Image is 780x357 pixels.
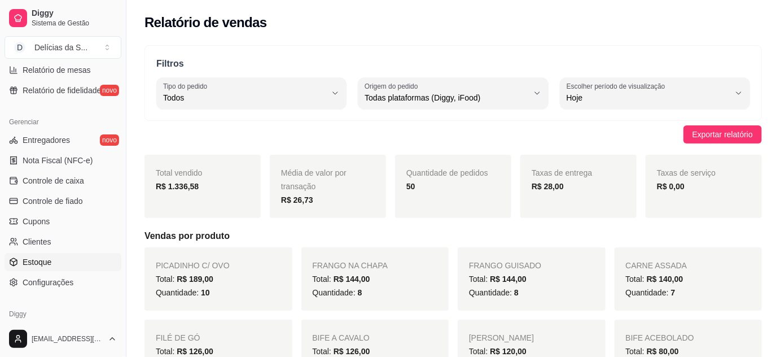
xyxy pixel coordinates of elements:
[156,261,230,270] span: PICADINHO C/ OVO
[144,229,762,243] h5: Vendas por produto
[469,347,527,356] span: Total:
[693,128,753,141] span: Exportar relatório
[313,333,370,342] span: BIFE A CAVALO
[23,256,51,268] span: Estoque
[23,155,93,166] span: Nota Fiscal (NFC-e)
[156,288,210,297] span: Quantidade:
[358,77,548,109] button: Origem do pedidoTodas plataformas (Diggy, iFood)
[626,275,683,284] span: Total:
[567,81,669,91] label: Escolher período de visualização
[626,261,687,270] span: CARNE ASSADA
[567,92,730,103] span: Hoje
[406,168,488,177] span: Quantidade de pedidos
[358,288,362,297] span: 8
[626,347,679,356] span: Total:
[647,275,683,284] span: R$ 140,00
[32,19,117,28] span: Sistema de Gestão
[334,275,370,284] span: R$ 144,00
[532,168,592,177] span: Taxas de entrega
[5,81,121,99] a: Relatório de fidelidadenovo
[560,77,750,109] button: Escolher período de visualizaçãoHoje
[23,236,51,247] span: Clientes
[5,192,121,210] a: Controle de fiado
[23,277,73,288] span: Configurações
[5,273,121,291] a: Configurações
[23,85,101,96] span: Relatório de fidelidade
[406,182,415,191] strong: 50
[5,5,121,32] a: DiggySistema de Gestão
[23,134,70,146] span: Entregadores
[23,216,50,227] span: Cupons
[5,172,121,190] a: Controle de caixa
[156,168,203,177] span: Total vendido
[5,113,121,131] div: Gerenciar
[657,168,716,177] span: Taxas de serviço
[5,151,121,169] a: Nota Fiscal (NFC-e)
[156,77,347,109] button: Tipo do pedidoTodos
[671,288,676,297] span: 7
[626,288,676,297] span: Quantidade:
[313,288,362,297] span: Quantidade:
[156,333,200,342] span: FILÉ DE GÓ
[23,64,91,76] span: Relatório de mesas
[156,182,199,191] strong: R$ 1.336,58
[5,253,121,271] a: Estoque
[5,233,121,251] a: Clientes
[469,275,527,284] span: Total:
[313,261,388,270] span: FRANGO NA CHAPA
[156,347,213,356] span: Total:
[144,14,267,32] h2: Relatório de vendas
[5,325,121,352] button: [EMAIL_ADDRESS][DOMAIN_NAME]
[490,275,527,284] span: R$ 144,00
[657,182,685,191] strong: R$ 0,00
[281,195,313,204] strong: R$ 26,73
[163,81,211,91] label: Tipo do pedido
[532,182,564,191] strong: R$ 28,00
[313,275,370,284] span: Total:
[514,288,519,297] span: 8
[163,92,326,103] span: Todos
[5,212,121,230] a: Cupons
[683,125,762,143] button: Exportar relatório
[177,347,213,356] span: R$ 126,00
[365,92,528,103] span: Todas plataformas (Diggy, iFood)
[177,275,213,284] span: R$ 189,00
[14,42,25,53] span: D
[334,347,370,356] span: R$ 126,00
[626,333,694,342] span: BIFE ACEBOLADO
[156,275,213,284] span: Total:
[34,42,87,53] div: Delícias da S ...
[23,175,84,186] span: Controle de caixa
[5,61,121,79] a: Relatório de mesas
[490,347,527,356] span: R$ 120,00
[281,168,347,191] span: Média de valor por transação
[156,57,750,71] p: Filtros
[32,8,117,19] span: Diggy
[5,305,121,323] div: Diggy
[201,288,210,297] span: 10
[23,195,83,207] span: Controle de fiado
[5,131,121,149] a: Entregadoresnovo
[647,347,679,356] span: R$ 80,00
[5,36,121,59] button: Select a team
[32,334,103,343] span: [EMAIL_ADDRESS][DOMAIN_NAME]
[469,261,541,270] span: FRANGO GUISADO
[313,347,370,356] span: Total:
[469,288,519,297] span: Quantidade:
[469,333,534,342] span: [PERSON_NAME]
[365,81,422,91] label: Origem do pedido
